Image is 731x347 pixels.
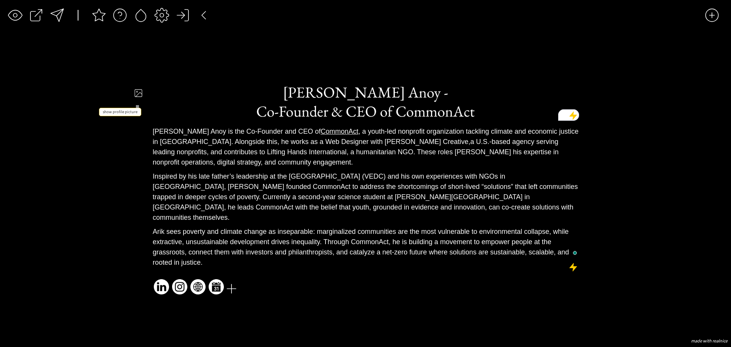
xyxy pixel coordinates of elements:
div: To enrich screen reader interactions, please activate Accessibility in Grammarly extension settings [152,83,579,121]
button: made with realnice [688,337,730,345]
div: To enrich screen reader interactions, please activate Accessibility in Grammarly extension settings [153,126,579,268]
span: a U.S.-based agency serving leading nonprofits, and contributes to Lifting Hands International, a... [153,138,559,166]
div: show profile picture [99,108,141,116]
a: CommonAct [321,128,358,135]
h1: [PERSON_NAME] Anoy - Co-Founder & CEO of CommonAct [152,83,579,121]
span: Arik sees poverty and climate change as inseparable: marginalized communities are the most vulner... [153,228,569,246]
span: Inspired by his late father’s leadership at the [GEOGRAPHIC_DATA] (VEDC) and his own experiences ... [153,173,517,190]
span: [PERSON_NAME] Anoy is the Co-Founder and CEO of , a youth-led nonprofit organization tackling cli... [153,128,579,146]
span: nt to empower people at the grassroots, connect them with investors and philanthropists, and cata... [153,238,569,266]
